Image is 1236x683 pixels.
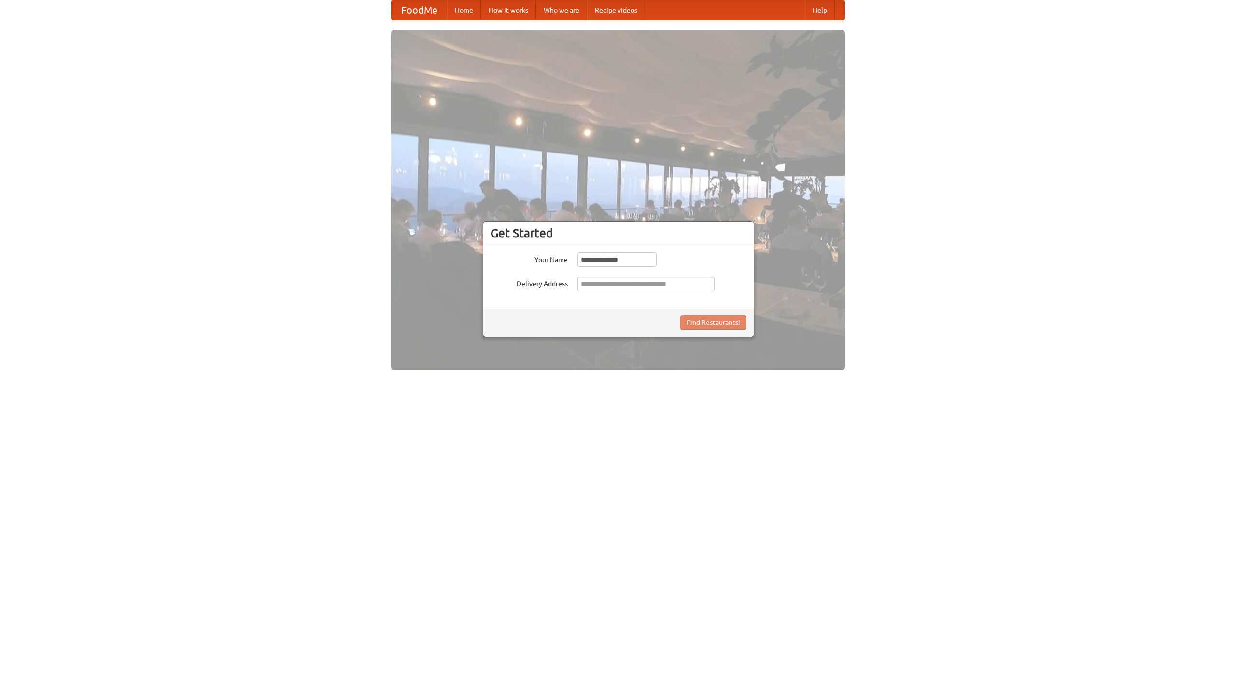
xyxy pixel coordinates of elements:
a: FoodMe [392,0,447,20]
label: Your Name [491,252,568,265]
h3: Get Started [491,226,746,240]
a: Who we are [536,0,587,20]
a: Recipe videos [587,0,645,20]
label: Delivery Address [491,277,568,289]
button: Find Restaurants! [680,315,746,330]
a: Home [447,0,481,20]
a: Help [805,0,835,20]
a: How it works [481,0,536,20]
